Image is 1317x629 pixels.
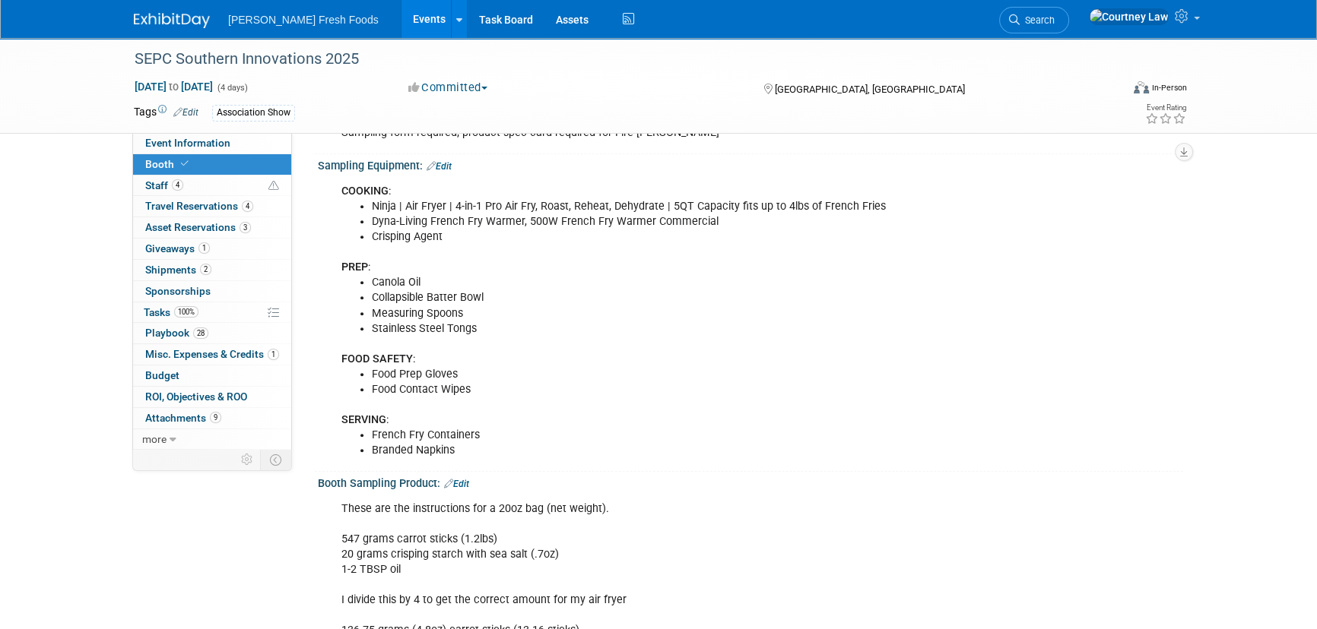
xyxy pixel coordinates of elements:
[145,264,211,276] span: Shipments
[372,321,1007,337] li: Stainless Steel Tongs
[200,264,211,275] span: 2
[212,105,295,121] div: Association Show
[142,433,167,445] span: more
[145,179,183,191] span: Staff
[341,185,389,198] b: COOKING
[133,217,291,238] a: Asset Reservations3
[133,387,291,407] a: ROI, Objectives & ROO
[318,472,1183,492] div: Booth Sampling Product:
[167,81,181,93] span: to
[1030,79,1187,102] div: Event Format
[261,450,292,469] td: Toggle Event Tabs
[1089,8,1169,25] img: Courtney Law
[242,201,253,212] span: 4
[444,479,469,489] a: Edit
[145,137,230,149] span: Event Information
[1151,82,1187,93] div: In-Person
[145,412,221,424] span: Attachments
[145,390,247,403] span: ROI, Objectives & ROO
[372,428,1007,443] li: French Fry Containers
[133,175,291,196] a: Staff4
[173,107,198,118] a: Edit
[145,158,192,170] span: Booth
[145,242,210,254] span: Giveaways
[240,222,251,233] span: 3
[372,214,1007,229] li: Dyna-Living French Fry Warmer, 500W French Fry Warmer Commercial
[145,221,251,233] span: Asset Reservations
[427,161,452,172] a: Edit
[133,281,291,302] a: Sponsorships
[144,306,198,318] span: Tasks
[210,412,221,423] span: 9
[174,306,198,318] span: 100%
[372,443,1007,458] li: Branded Napkins
[133,154,291,175] a: Booth
[372,229,1007,245] li: Crisping Agent
[1145,104,1186,112] div: Event Rating
[341,261,368,273] b: PREP
[216,83,248,93] span: (4 days)
[234,450,261,469] td: Personalize Event Tab Strip
[318,154,1183,174] div: Sampling Equipment:
[133,302,291,323] a: Tasks100%
[133,196,291,217] a: Travel Reservations4
[145,348,279,360] span: Misc. Expenses & Credits
[372,199,1007,214] li: Ninja | Air Fryer | 4-in-1 Pro Air Fry, Roast, Reheat, Dehydrate | 5QT Capacity fits up to 4lbs o...
[145,369,179,381] span: Budget
[341,413,386,426] b: SERVING
[268,179,279,193] span: Potential Scheduling Conflict -- at least one attendee is tagged in another overlapping event.
[198,242,210,254] span: 1
[134,104,198,122] td: Tags
[193,327,208,339] span: 28
[145,327,208,339] span: Playbook
[133,365,291,386] a: Budget
[172,179,183,191] span: 4
[372,290,1007,305] li: Collapsible Batter Bowl
[268,349,279,360] span: 1
[134,80,214,93] span: [DATE] [DATE]
[133,408,291,428] a: Attachments9
[372,382,1007,397] li: Food Contact Wipes
[133,429,291,450] a: more
[1134,81,1149,93] img: Format-Inperson.png
[774,84,964,95] span: [GEOGRAPHIC_DATA], [GEOGRAPHIC_DATA]
[331,176,1016,466] div: : : : :
[133,239,291,259] a: Giveaways1
[134,13,210,28] img: ExhibitDay
[228,14,379,26] span: [PERSON_NAME] Fresh Foods
[999,7,1069,33] a: Search
[1020,14,1055,26] span: Search
[145,285,211,297] span: Sponsorships
[129,46,1097,73] div: SEPC Southern Innovations 2025
[133,344,291,365] a: Misc. Expenses & Credits1
[133,260,291,280] a: Shipments2
[181,160,189,168] i: Booth reservation complete
[341,352,413,365] b: FOOD SAFETY
[403,80,493,96] button: Committed
[372,306,1007,321] li: Measuring Spoons
[133,133,291,153] a: Event Information
[145,200,253,212] span: Travel Reservations
[372,367,1007,382] li: Food Prep Gloves
[372,275,1007,290] li: Canola Oil
[133,323,291,343] a: Playbook28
